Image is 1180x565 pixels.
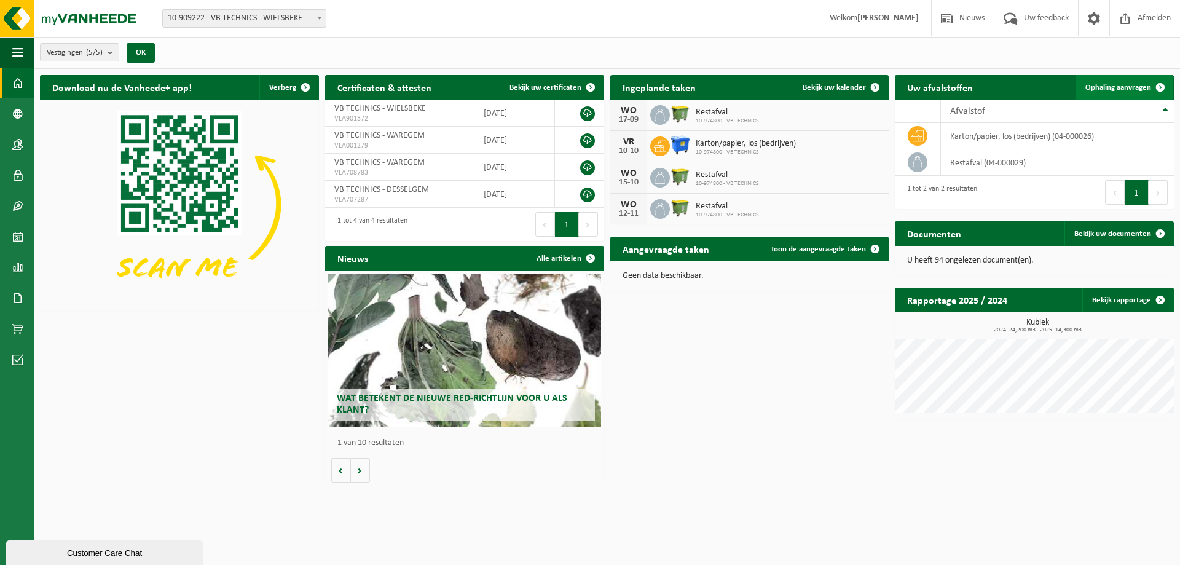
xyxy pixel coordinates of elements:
span: VB TECHNICS - WAREGEM [334,158,425,167]
td: karton/papier, los (bedrijven) (04-000026) [941,123,1174,149]
span: VB TECHNICS - WIELSBEKE [334,104,426,113]
div: 17-09 [616,116,641,124]
p: Geen data beschikbaar. [623,272,877,280]
span: Verberg [269,84,296,92]
button: Previous [1105,180,1125,205]
p: U heeft 94 ongelezen document(en). [907,256,1162,265]
span: VLA001279 [334,141,465,151]
span: 10-909222 - VB TECHNICS - WIELSBEKE [162,9,326,28]
a: Ophaling aanvragen [1076,75,1173,100]
span: Bekijk uw documenten [1074,230,1151,238]
div: 10-10 [616,147,641,156]
span: 10-974800 - VB TECHNICS [696,149,796,156]
button: Verberg [259,75,318,100]
span: 2024: 24,200 m3 - 2025: 14,300 m3 [901,327,1174,333]
h2: Certificaten & attesten [325,75,444,99]
h2: Ingeplande taken [610,75,708,99]
td: [DATE] [474,127,554,154]
span: 10-974800 - VB TECHNICS [696,180,759,188]
button: Vorige [331,458,351,483]
div: WO [616,106,641,116]
span: Ophaling aanvragen [1085,84,1151,92]
button: OK [127,43,155,63]
button: Volgende [351,458,370,483]
p: 1 van 10 resultaten [337,439,598,448]
a: Bekijk uw certificaten [500,75,603,100]
div: WO [616,168,641,178]
button: 1 [1125,180,1149,205]
span: Bekijk uw kalender [803,84,866,92]
span: Wat betekent de nieuwe RED-richtlijn voor u als klant? [337,393,567,415]
span: Restafval [696,108,759,117]
button: 1 [555,212,579,237]
h2: Download nu de Vanheede+ app! [40,75,204,99]
img: WB-1100-HPE-GN-50 [670,103,691,124]
strong: [PERSON_NAME] [857,14,919,23]
span: 10-974800 - VB TECHNICS [696,211,759,219]
h2: Uw afvalstoffen [895,75,985,99]
td: [DATE] [474,181,554,208]
img: WB-1100-HPE-GN-50 [670,197,691,218]
span: Restafval [696,202,759,211]
span: Bekijk uw certificaten [509,84,581,92]
span: Restafval [696,170,759,180]
button: Next [579,212,598,237]
td: [DATE] [474,100,554,127]
span: Toon de aangevraagde taken [771,245,866,253]
h2: Rapportage 2025 / 2024 [895,288,1020,312]
td: [DATE] [474,154,554,181]
button: Next [1149,180,1168,205]
h3: Kubiek [901,318,1174,333]
a: Bekijk uw documenten [1064,221,1173,246]
span: VLA901372 [334,114,465,124]
div: 15-10 [616,178,641,187]
span: Karton/papier, los (bedrijven) [696,139,796,149]
div: VR [616,137,641,147]
span: VLA707287 [334,195,465,205]
a: Alle artikelen [527,246,603,271]
h2: Aangevraagde taken [610,237,722,261]
a: Toon de aangevraagde taken [761,237,887,261]
h2: Documenten [895,221,974,245]
img: Download de VHEPlus App [40,100,319,309]
span: 10-974800 - VB TECHNICS [696,117,759,125]
count: (5/5) [86,49,103,57]
span: Vestigingen [47,44,103,62]
span: VB TECHNICS - WAREGEM [334,131,425,140]
a: Bekijk rapportage [1082,288,1173,312]
div: 12-11 [616,210,641,218]
h2: Nieuws [325,246,380,270]
div: WO [616,200,641,210]
a: Bekijk uw kalender [793,75,887,100]
img: WB-1100-HPE-BE-01 [670,135,691,156]
div: 1 tot 4 van 4 resultaten [331,211,407,238]
td: restafval (04-000029) [941,149,1174,176]
span: 10-909222 - VB TECHNICS - WIELSBEKE [163,10,326,27]
span: VB TECHNICS - DESSELGEM [334,185,429,194]
span: Afvalstof [950,106,985,116]
div: 1 tot 2 van 2 resultaten [901,179,977,206]
button: Vestigingen(5/5) [40,43,119,61]
iframe: chat widget [6,538,205,565]
span: VLA708783 [334,168,465,178]
img: WB-1100-HPE-GN-50 [670,166,691,187]
button: Previous [535,212,555,237]
a: Wat betekent de nieuwe RED-richtlijn voor u als klant? [328,274,601,427]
